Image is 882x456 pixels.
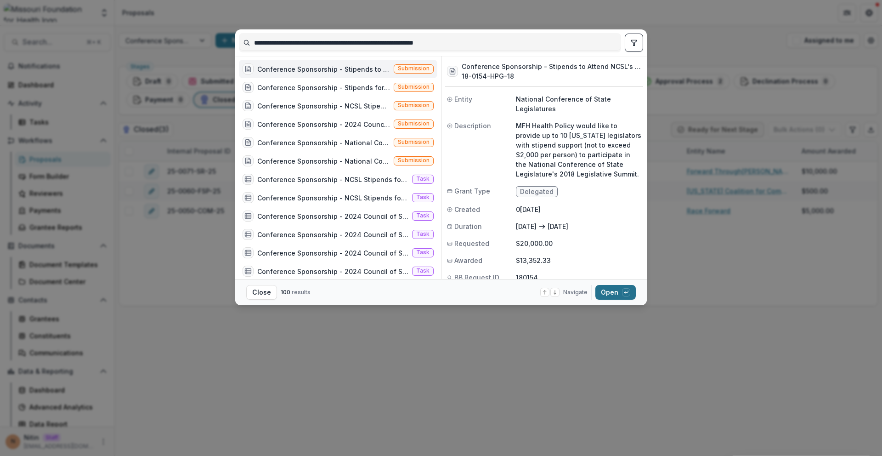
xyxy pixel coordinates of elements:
span: results [292,289,311,296]
p: [DATE] [548,222,568,231]
p: National Conference of State Legislatures [516,94,641,114]
div: Conference Sponsorship - 2024 Council of State Governments National Conference/Stipends - 6391 [257,211,408,221]
div: Conference Sponsorship - NCSL Stipends for 2023 Legislative Summit - 4962 [257,193,408,203]
span: Description [454,121,491,131]
span: Submission [398,84,430,90]
span: Created [454,205,480,214]
span: BB Request ID [454,273,499,282]
p: [DATE] [516,222,537,231]
span: Awarded [454,256,482,265]
span: Submission [398,139,430,145]
span: Submission [398,102,430,108]
span: Task [416,249,430,256]
div: Conference Sponsorship - Stipends for 2019 NCSL Legislative Summit (This agreement will provide u... [257,83,390,92]
h3: Conference Sponsorship - Stipends to Attend NCSL's Legislative Summit [462,62,641,71]
span: Task [416,176,430,182]
span: Submission [398,120,430,127]
div: Conference Sponsorship - National Conference of State Legislatures 2016 Legislative Summit (Prov... [257,138,390,148]
button: Close [246,285,277,300]
p: 0[DATE] [516,205,641,214]
div: Conference Sponsorship - Stipends to Attend NCSL's Legislative Summit (MFH Health Policy would li... [257,64,390,74]
p: 180154 [516,273,641,282]
p: $13,352.33 [516,256,641,265]
span: Task [416,268,430,274]
span: Entity [454,94,472,104]
span: Delegated [520,188,554,196]
span: Duration [454,222,482,231]
span: Task [416,212,430,219]
div: Conference Sponsorship - 2024 Council of State Governments National Conference/Stipends - 6388 [257,248,408,258]
p: MFH Health Policy would like to provide up to 10 [US_STATE] legislators with stipend support (not... [516,121,641,179]
h3: 18-0154-HPG-18 [462,71,641,81]
span: Task [416,231,430,237]
div: Conference Sponsorship - 2024 Council of State Governments National Conference/Stipends - 6389 [257,267,408,276]
div: Conference Sponsorship - NCSL Stipends for 2023 Legislative Summit (This agreement will provide u... [257,101,390,111]
span: Navigate [563,288,588,296]
button: Open [595,285,636,300]
p: $20,000.00 [516,239,641,248]
span: Requested [454,239,489,248]
div: Conference Sponsorship - National Conference of State Legislatures (NCSL) - Legislative Summit (T... [257,156,390,166]
div: Conference Sponsorship - NCSL Stipends for 2023 Legislative Summit - 4963 [257,175,408,184]
div: Conference Sponsorship - 2024 Council of State Governments National Conference/Stipends (This agr... [257,120,390,129]
span: 100 [281,289,290,296]
button: toggle filters [625,34,643,52]
div: Conference Sponsorship - 2024 Council of State Governments National Conference/Stipends - 6390 [257,230,408,239]
span: Submission [398,157,430,164]
span: Grant Type [454,186,490,196]
span: Task [416,194,430,200]
span: Submission [398,65,430,72]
